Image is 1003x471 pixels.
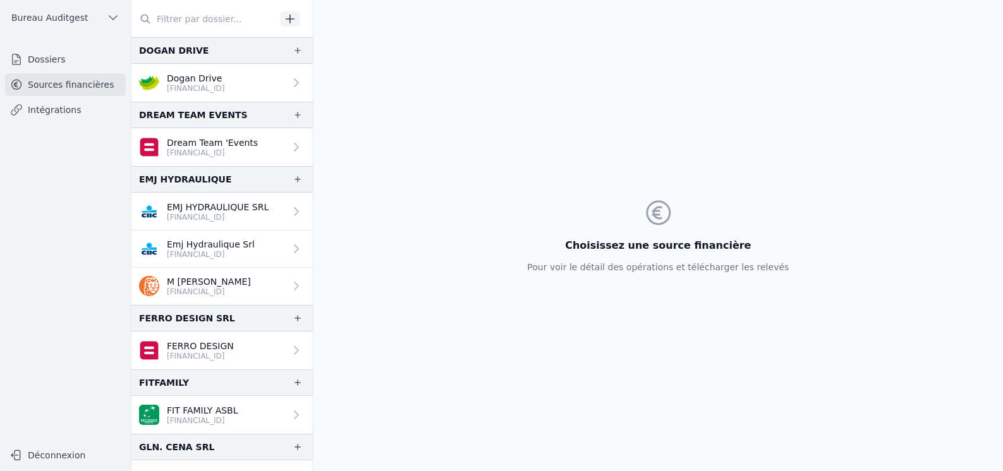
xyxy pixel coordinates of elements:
p: Dogan Drive [167,72,225,85]
a: FERRO DESIGN [FINANCIAL_ID] [131,331,313,369]
a: EMJ HYDRAULIQUE SRL [FINANCIAL_ID] [131,193,313,230]
p: [FINANCIAL_ID] [167,287,251,297]
button: Déconnexion [5,445,126,465]
span: Bureau Auditgest [11,11,88,24]
h3: Choisissez une source financière [527,238,789,253]
input: Filtrer par dossier... [131,8,276,30]
a: Dogan Drive [FINANCIAL_ID] [131,64,313,102]
img: CBC_CREGBEBB.png [139,201,159,222]
p: FERRO DESIGN [167,340,234,352]
img: belfius.png [139,340,159,361]
div: GLN. CENA SRL [139,439,214,455]
a: Intégrations [5,98,126,121]
img: belfius.png [139,137,159,157]
div: FERRO DESIGN SRL [139,311,235,326]
p: Pour voir le détail des opérations et télécharger les relevés [527,261,789,273]
p: Emj Hydraulique Srl [167,238,255,251]
button: Bureau Auditgest [5,8,126,28]
p: [FINANCIAL_ID] [167,148,258,158]
p: [FINANCIAL_ID] [167,415,238,426]
div: EMJ HYDRAULIQUE [139,172,232,187]
p: Dream Team 'Events [167,136,258,149]
p: EMJ HYDRAULIQUE SRL [167,201,269,213]
a: Emj Hydraulique Srl [FINANCIAL_ID] [131,230,313,268]
p: [FINANCIAL_ID] [167,83,225,93]
p: [FINANCIAL_ID] [167,249,255,259]
img: crelan.png [139,73,159,93]
div: DREAM TEAM EVENTS [139,107,248,122]
a: FIT FAMILY ASBL [FINANCIAL_ID] [131,396,313,434]
p: M [PERSON_NAME] [167,275,251,288]
p: FIT FAMILY ASBL [167,404,238,417]
a: Dossiers [5,48,126,71]
img: ing.png [139,276,159,296]
p: [FINANCIAL_ID] [167,212,269,222]
a: Sources financières [5,73,126,96]
p: [FINANCIAL_ID] [167,351,234,361]
div: DOGAN DRIVE [139,43,209,58]
a: Dream Team 'Events [FINANCIAL_ID] [131,128,313,166]
a: M [PERSON_NAME] [FINANCIAL_ID] [131,268,313,305]
div: FITFAMILY [139,375,189,390]
img: CBC_CREGBEBB.png [139,239,159,259]
img: BNP_BE_BUSINESS_GEBABEBB.png [139,405,159,425]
